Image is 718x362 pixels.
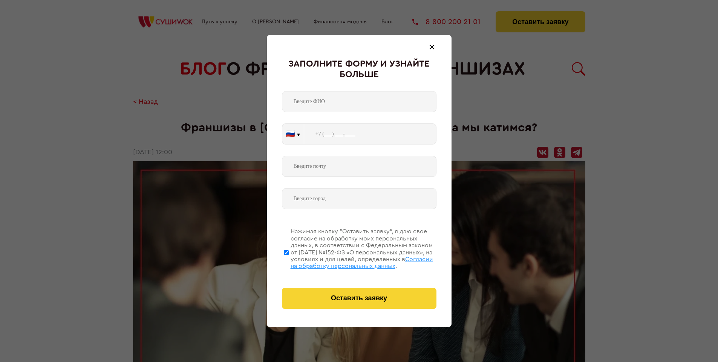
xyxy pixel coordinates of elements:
input: Введите почту [282,156,436,177]
input: +7 (___) ___-____ [304,123,436,144]
div: Заполните форму и узнайте больше [282,59,436,80]
button: 🇷🇺 [282,124,304,144]
span: Согласии на обработку персональных данных [291,256,433,269]
input: Введите ФИО [282,91,436,112]
button: Оставить заявку [282,288,436,309]
input: Введите город [282,188,436,209]
div: Нажимая кнопку “Оставить заявку”, я даю свое согласие на обработку моих персональных данных, в со... [291,228,436,269]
